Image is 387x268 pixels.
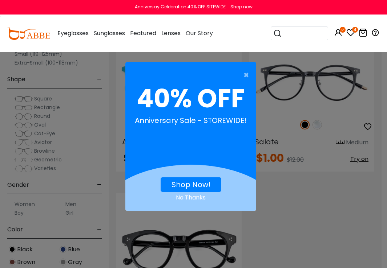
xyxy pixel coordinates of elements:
[135,4,226,10] div: Anniversay Celebration 40% OFF SITEWIDE
[131,115,250,133] div: Anniversary Sale - STOREWIDE!
[186,29,213,37] span: Our Story
[130,29,156,37] span: Featured
[125,193,256,202] div: Close
[161,177,221,192] button: Shop Now!
[161,29,181,37] span: Lenses
[352,27,358,33] i: 4
[57,29,89,37] span: Eyeglasses
[7,27,50,40] img: abbeglasses.com
[122,68,253,82] button: Close
[230,4,253,10] div: Shop now
[172,180,210,190] a: Shop Now!
[131,82,250,115] div: 40% OFF
[346,30,355,38] a: 4
[94,29,125,37] span: Sunglasses
[227,4,253,10] a: Shop now
[243,68,253,82] span: ×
